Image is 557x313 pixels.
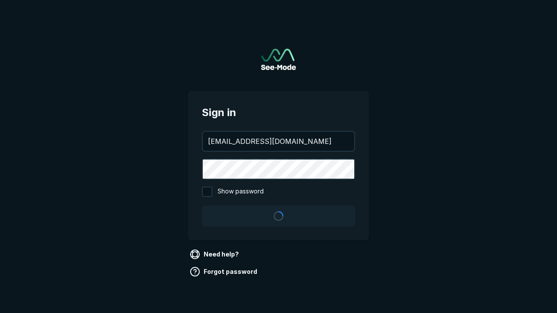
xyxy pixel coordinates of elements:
a: Go to sign in [261,49,296,70]
span: Show password [218,186,264,197]
img: See-Mode Logo [261,49,296,70]
a: Forgot password [188,265,261,279]
input: your@email.com [203,132,354,151]
a: Need help? [188,247,242,261]
span: Sign in [202,105,355,120]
